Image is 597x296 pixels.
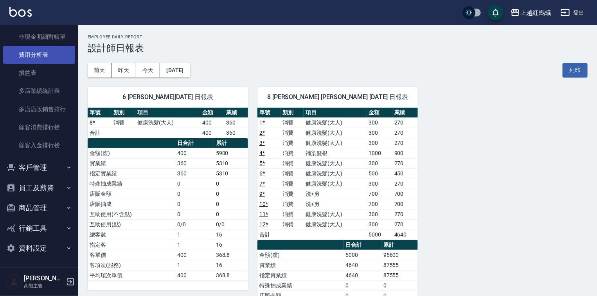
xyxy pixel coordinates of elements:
[175,168,214,179] td: 360
[200,117,224,128] td: 400
[214,148,248,158] td: 5900
[214,168,248,179] td: 5310
[488,5,503,20] button: save
[367,209,392,219] td: 300
[392,209,418,219] td: 270
[214,219,248,229] td: 0/0
[88,158,175,168] td: 實業績
[214,240,248,250] td: 16
[257,280,343,291] td: 特殊抽成業績
[200,108,224,118] th: 金額
[175,229,214,240] td: 1
[88,240,175,250] td: 指定客
[88,148,175,158] td: 金額(虛)
[111,117,135,128] td: 消費
[88,128,111,138] td: 合計
[88,260,175,270] td: 客項次(服務)
[281,168,304,179] td: 消費
[257,108,281,118] th: 單號
[175,179,214,189] td: 0
[367,219,392,229] td: 300
[281,209,304,219] td: 消費
[88,63,112,78] button: 前天
[175,219,214,229] td: 0/0
[343,260,381,270] td: 4640
[88,189,175,199] td: 店販金額
[367,179,392,189] td: 300
[24,274,64,282] h5: [PERSON_NAME]
[381,240,418,250] th: 累計
[367,199,392,209] td: 700
[304,117,367,128] td: 健康洗髮(大人)
[257,108,418,240] table: a dense table
[381,280,418,291] td: 0
[367,108,392,118] th: 金額
[520,8,551,18] div: 上越紅螞蟻
[175,260,214,270] td: 1
[3,238,75,258] button: 資料設定
[88,199,175,209] td: 店販抽成
[24,282,64,289] p: 高階主管
[392,219,418,229] td: 270
[88,179,175,189] td: 特殊抽成業績
[392,108,418,118] th: 業績
[175,199,214,209] td: 0
[214,199,248,209] td: 0
[367,128,392,138] td: 300
[304,189,367,199] td: 洗+剪
[3,46,75,64] a: 費用分析表
[343,240,381,250] th: 日合計
[175,189,214,199] td: 0
[214,250,248,260] td: 368.8
[214,229,248,240] td: 16
[175,270,214,280] td: 400
[392,128,418,138] td: 270
[88,108,111,118] th: 單號
[9,7,32,17] img: Logo
[88,209,175,219] td: 互助使用(不含點)
[175,158,214,168] td: 360
[214,260,248,270] td: 16
[343,250,381,260] td: 5000
[507,5,554,21] button: 上越紅螞蟻
[304,199,367,209] td: 洗+剪
[3,178,75,198] button: 員工及薪資
[367,148,392,158] td: 1000
[281,179,304,189] td: 消費
[392,158,418,168] td: 270
[557,5,588,20] button: 登出
[6,274,22,290] img: Person
[281,189,304,199] td: 消費
[563,63,588,78] button: 列印
[367,189,392,199] td: 700
[97,93,239,101] span: 6 [PERSON_NAME][DATE] 日報表
[3,136,75,154] a: 顧客入金排行榜
[175,240,214,250] td: 1
[224,128,248,138] td: 360
[257,260,343,270] td: 實業績
[135,108,200,118] th: 項目
[281,219,304,229] td: 消費
[281,108,304,118] th: 類別
[3,100,75,118] a: 多店店販銷售排行
[175,148,214,158] td: 400
[281,158,304,168] td: 消費
[214,189,248,199] td: 0
[267,93,408,101] span: 8 [PERSON_NAME] [PERSON_NAME] [DATE] 日報表
[214,158,248,168] td: 5310
[200,128,224,138] td: 400
[392,199,418,209] td: 700
[3,198,75,218] button: 商品管理
[281,128,304,138] td: 消費
[175,138,214,148] th: 日合計
[214,209,248,219] td: 0
[392,229,418,240] td: 4640
[214,270,248,280] td: 368.8
[392,117,418,128] td: 270
[343,270,381,280] td: 4640
[304,128,367,138] td: 健康洗髮(大人)
[136,63,160,78] button: 今天
[304,108,367,118] th: 項目
[88,43,588,54] h3: 設計師日報表
[224,117,248,128] td: 360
